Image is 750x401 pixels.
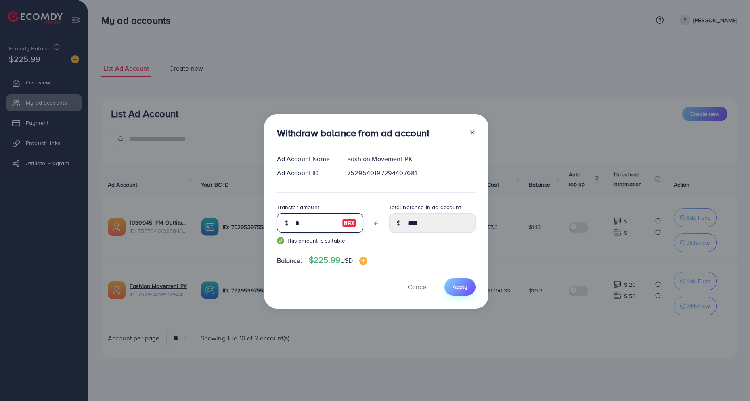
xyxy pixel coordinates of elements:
[444,278,476,296] button: Apply
[341,168,482,178] div: 7529540197294407681
[277,127,430,139] h3: Withdraw balance from ad account
[341,154,482,164] div: Fashion Movement PK
[270,154,341,164] div: Ad Account Name
[309,255,368,265] h4: $225.99
[359,257,367,265] img: image
[342,218,356,228] img: image
[270,168,341,178] div: Ad Account ID
[398,278,438,296] button: Cancel
[453,283,467,291] span: Apply
[716,365,744,395] iframe: Chat
[277,237,284,244] img: guide
[277,237,363,245] small: This amount is suitable
[408,282,428,291] span: Cancel
[340,256,353,265] span: USD
[389,203,461,211] label: Total balance in ad account
[277,203,319,211] label: Transfer amount
[277,256,302,265] span: Balance:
